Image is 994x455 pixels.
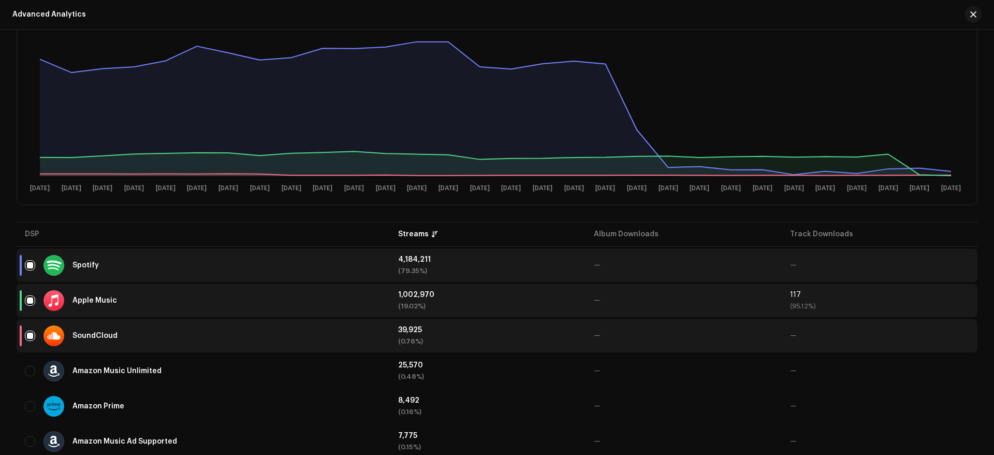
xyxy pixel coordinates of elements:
[784,185,804,192] text: [DATE]
[398,373,577,380] div: (0.48%)
[398,338,577,345] div: (0.76%)
[941,185,961,192] text: [DATE]
[594,332,773,339] div: —
[282,185,301,192] text: [DATE]
[690,185,709,192] text: [DATE]
[398,303,577,310] div: (19.02%)
[470,185,490,192] text: [DATE]
[790,332,969,339] div: —
[594,297,773,304] div: —
[847,185,867,192] text: [DATE]
[398,362,577,369] div: 25,570
[659,185,678,192] text: [DATE]
[564,185,584,192] text: [DATE]
[438,185,458,192] text: [DATE]
[501,185,521,192] text: [DATE]
[594,438,773,445] div: —
[627,185,647,192] text: [DATE]
[187,185,207,192] text: [DATE]
[790,303,969,310] div: (95.12%)
[398,267,577,275] div: (79.35%)
[398,256,577,263] div: 4,184,211
[790,403,969,410] div: —
[753,185,772,192] text: [DATE]
[398,291,577,298] div: 1,002,970
[376,185,396,192] text: [DATE]
[156,185,176,192] text: [DATE]
[790,262,969,269] div: —
[407,185,427,192] text: [DATE]
[790,367,969,375] div: —
[398,326,577,334] div: 39,925
[790,291,969,298] div: 117
[398,444,577,451] div: (0.15%)
[910,185,929,192] text: [DATE]
[344,185,364,192] text: [DATE]
[218,185,238,192] text: [DATE]
[533,185,552,192] text: [DATE]
[398,397,577,404] div: 8,492
[879,185,898,192] text: [DATE]
[721,185,741,192] text: [DATE]
[313,185,332,192] text: [DATE]
[398,408,577,416] div: (0.16%)
[250,185,270,192] text: [DATE]
[595,185,615,192] text: [DATE]
[594,367,773,375] div: —
[790,438,969,445] div: —
[594,262,773,269] div: —
[815,185,835,192] text: [DATE]
[398,432,577,439] div: 7,775
[594,403,773,410] div: —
